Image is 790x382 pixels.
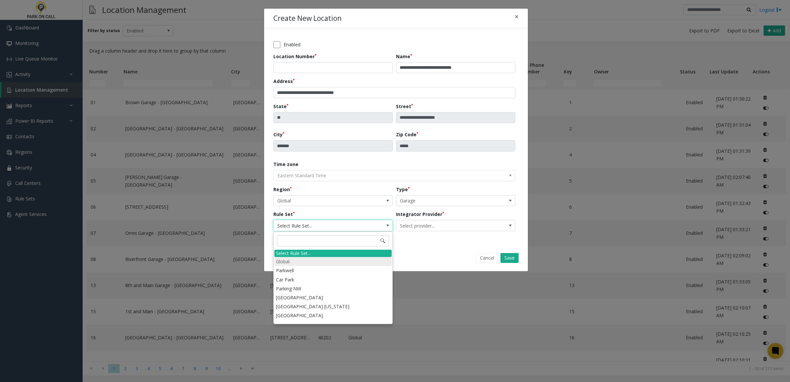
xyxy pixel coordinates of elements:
[274,195,369,206] span: Global
[274,302,392,311] li: [GEOGRAPHIC_DATA] [US_STATE]
[396,131,418,138] label: Zip Code
[510,9,523,25] button: Close
[273,78,295,85] label: Address
[273,13,341,24] h4: Create New Location
[273,53,317,60] label: Location Number
[500,253,519,263] button: Save
[274,293,392,302] li: [GEOGRAPHIC_DATA]
[274,257,392,266] li: Global
[274,311,392,320] li: [GEOGRAPHIC_DATA]
[273,186,292,193] label: Region
[274,250,392,257] div: Select Rule Set...
[273,103,289,110] label: State
[273,172,515,178] app-dropdown: The timezone is automatically set based on the address and cannot be edited.
[274,266,392,275] li: Parkwell
[274,220,369,231] span: Select Rule Set...
[274,320,392,329] li: TCP Scranton
[476,253,498,263] button: Cancel
[274,275,392,284] li: Car Park
[396,103,413,110] label: Street
[273,131,285,138] label: City
[396,195,491,206] span: Garage
[396,186,410,193] label: Type
[284,41,300,48] label: Enabled
[396,220,491,231] span: Select provider...
[396,211,444,218] label: Integrator Provider
[273,211,295,218] label: Rule Set
[274,284,392,293] li: Parking NW
[396,53,412,60] label: Name
[515,12,519,21] span: ×
[273,161,298,168] label: Time zone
